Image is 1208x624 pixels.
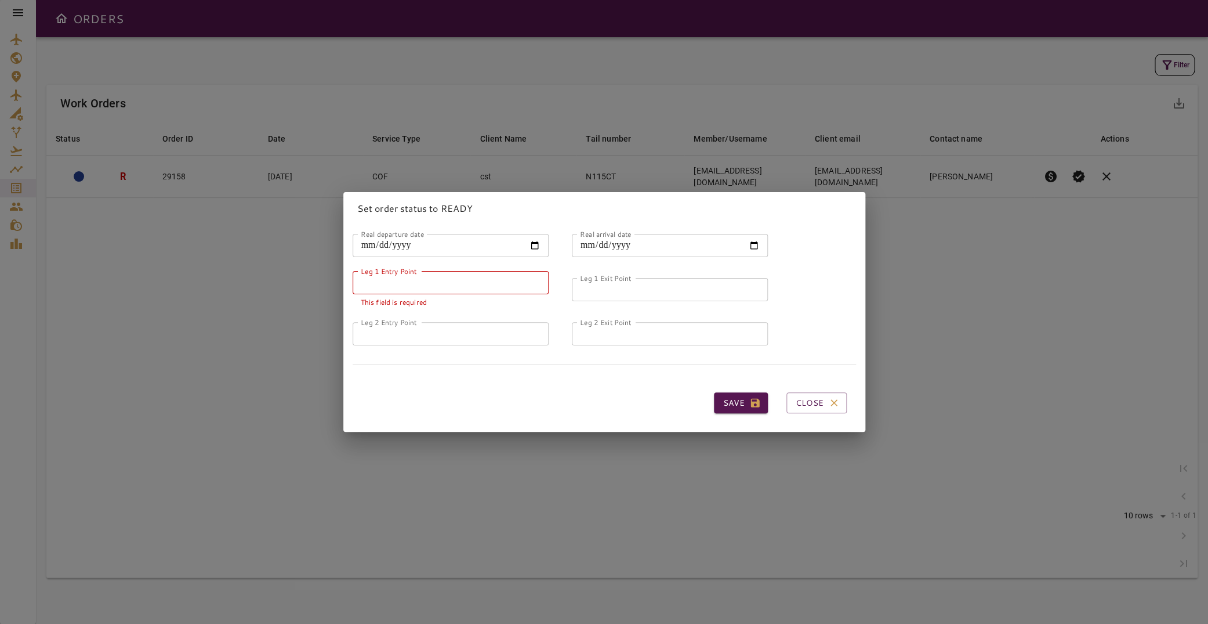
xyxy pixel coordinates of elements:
[580,229,632,239] label: Real arrival date
[361,317,416,327] label: Leg 2 Entry Point
[361,229,424,239] label: Real departure date
[361,297,540,308] p: This field is required
[580,273,631,283] label: Leg 1 Exit Point
[580,317,631,327] label: Leg 2 Exit Point
[786,392,847,414] button: Close
[714,392,768,414] button: Save
[357,201,851,215] p: Set order status to READY
[361,266,416,276] label: Leg 1 Entry Point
